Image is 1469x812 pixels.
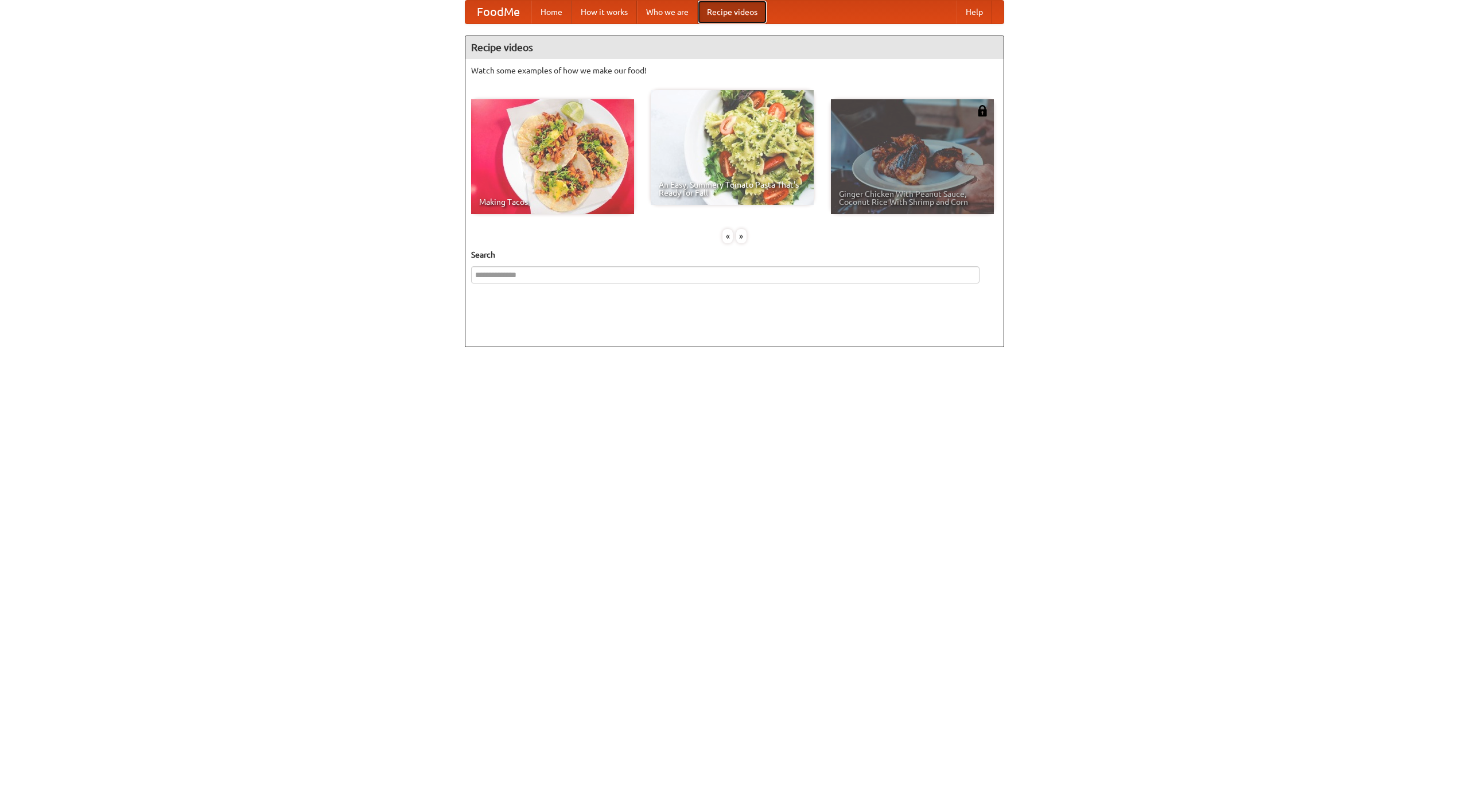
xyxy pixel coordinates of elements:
a: Who we are [637,1,698,24]
a: FoodMe [465,1,531,24]
h4: Recipe videos [465,36,1004,59]
div: » [736,229,747,243]
span: Making Tacos [479,198,626,206]
img: 483408.png [977,105,988,116]
h5: Search [471,249,998,261]
div: « [722,229,733,243]
span: An Easy, Summery Tomato Pasta That's Ready for Fall [659,181,806,197]
a: An Easy, Summery Tomato Pasta That's Ready for Fall [651,90,814,205]
a: How it works [572,1,637,24]
a: Home [531,1,572,24]
a: Help [957,1,992,24]
p: Watch some examples of how we make our food! [471,65,998,76]
a: Making Tacos [471,99,634,214]
a: Recipe videos [698,1,767,24]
